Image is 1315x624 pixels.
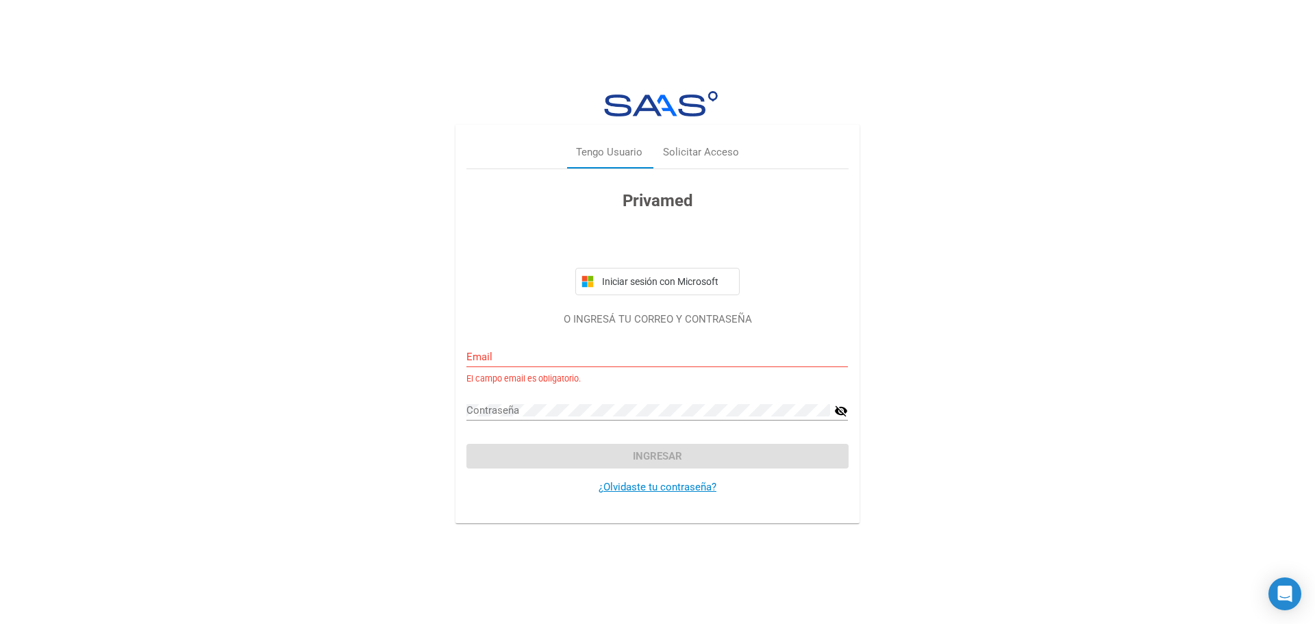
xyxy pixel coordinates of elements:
[466,188,848,213] h3: Privamed
[1268,577,1301,610] div: Open Intercom Messenger
[466,444,848,469] button: Ingresar
[599,481,716,493] a: ¿Olvidaste tu contraseña?
[576,145,642,160] div: Tengo Usuario
[599,276,734,287] span: Iniciar sesión con Microsoft
[568,228,747,258] iframe: Botón de Acceder con Google
[466,312,848,327] p: O INGRESÁ TU CORREO Y CONTRASEÑA
[575,268,740,295] button: Iniciar sesión con Microsoft
[633,450,682,462] span: Ingresar
[466,373,581,386] small: El campo email es obligatorio.
[663,145,739,160] div: Solicitar Acceso
[834,403,848,419] mat-icon: visibility_off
